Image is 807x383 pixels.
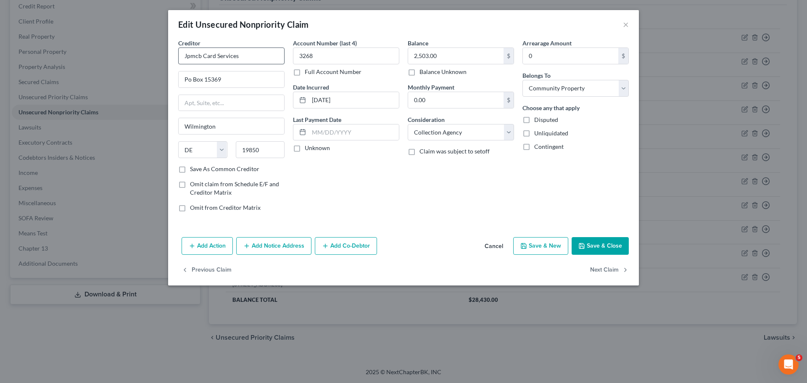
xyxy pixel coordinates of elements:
input: 0.00 [523,48,618,64]
button: Add Notice Address [236,237,311,255]
div: $ [504,92,514,108]
label: Consideration [408,115,445,124]
label: Balance Unknown [419,68,467,76]
label: Account Number (last 4) [293,39,357,48]
input: Search creditor by name... [178,48,285,64]
label: Last Payment Date [293,115,341,124]
span: Unliquidated [534,129,568,137]
span: Omit from Creditor Matrix [190,204,261,211]
span: Creditor [178,40,200,47]
label: Balance [408,39,428,48]
span: Belongs To [522,72,551,79]
input: Apt, Suite, etc... [179,95,284,111]
input: MM/DD/YYYY [309,92,399,108]
label: Unknown [305,144,330,152]
input: MM/DD/YYYY [309,124,399,140]
label: Choose any that apply [522,103,580,112]
input: 0.00 [408,92,504,108]
button: Previous Claim [182,261,232,279]
label: Date Incurred [293,83,329,92]
input: XXXX [293,48,399,64]
label: Full Account Number [305,68,361,76]
span: 5 [796,354,802,361]
span: Disputed [534,116,558,123]
iframe: Intercom live chat [778,354,799,375]
div: Edit Unsecured Nonpriority Claim [178,18,309,30]
button: Add Action [182,237,233,255]
input: Enter address... [179,71,284,87]
label: Monthly Payment [408,83,454,92]
label: Save As Common Creditor [190,165,259,173]
span: Claim was subject to setoff [419,148,490,155]
button: Save & Close [572,237,629,255]
input: 0.00 [408,48,504,64]
button: Save & New [513,237,568,255]
input: Enter city... [179,118,284,134]
button: Next Claim [590,261,629,279]
span: Contingent [534,143,564,150]
button: Cancel [478,238,510,255]
div: $ [504,48,514,64]
button: × [623,19,629,29]
input: Enter zip... [236,141,285,158]
label: Arrearage Amount [522,39,572,48]
div: $ [618,48,628,64]
button: Add Co-Debtor [315,237,377,255]
span: Omit claim from Schedule E/F and Creditor Matrix [190,180,279,196]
